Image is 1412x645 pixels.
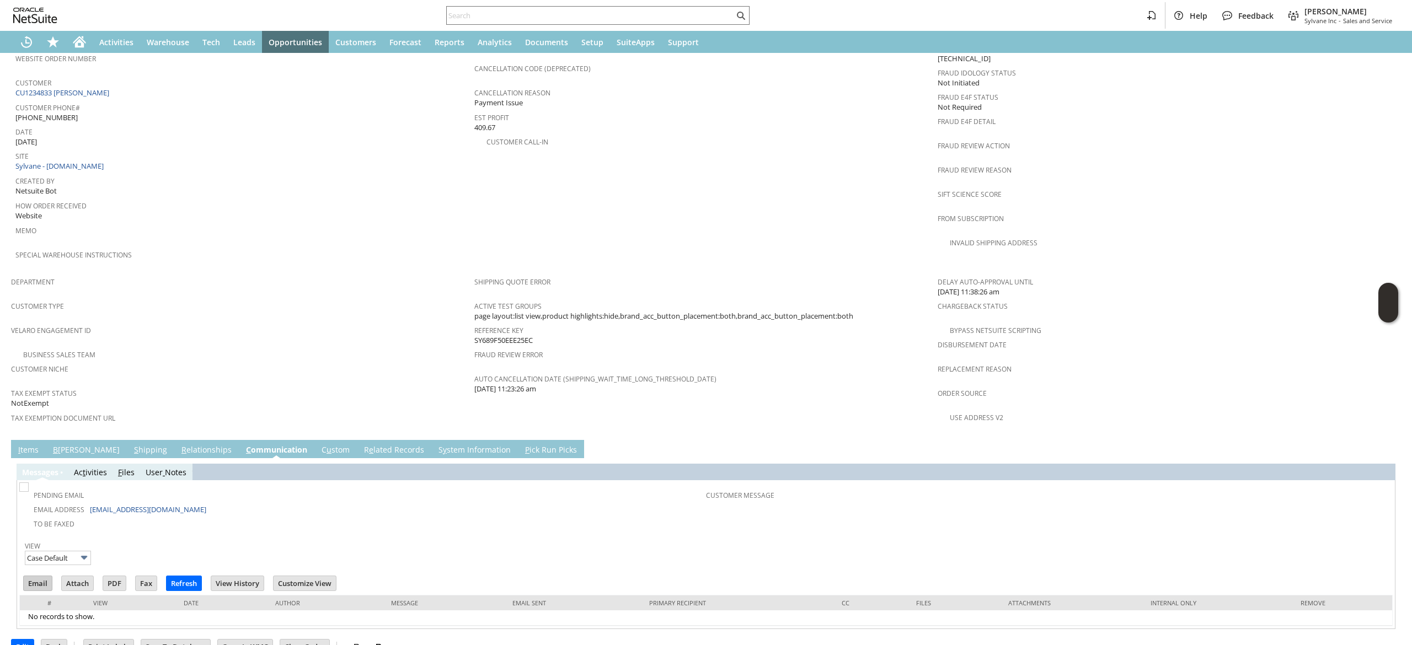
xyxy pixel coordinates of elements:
span: [PERSON_NAME] [1304,6,1392,17]
a: How Order Received [15,201,87,211]
svg: Home [73,35,86,49]
span: Not Initiated [938,78,980,88]
a: Home [66,31,93,53]
div: View [93,599,167,607]
span: F [118,467,122,477]
svg: Shortcuts [46,35,60,49]
a: Related Records [361,444,427,456]
a: System Information [436,444,514,456]
span: Sylvane Inc [1304,17,1336,25]
a: Replacement reason [938,364,1012,374]
a: Leads [227,31,262,53]
input: View History [211,576,264,590]
div: # [28,599,77,607]
span: Help [1190,10,1207,21]
a: Created By [15,176,55,186]
a: Recent Records [13,31,40,53]
div: Cc [842,599,900,607]
a: Active Test Groups [474,302,542,311]
span: u [327,444,331,455]
a: Department [11,277,55,287]
a: UserNotes [146,467,186,477]
a: Customer Message [706,491,774,500]
a: Tech [196,31,227,53]
a: Date [15,127,33,137]
a: Fraud Idology Status [938,68,1016,78]
a: To Be Faxed [34,519,74,529]
a: Fraud E4F Detail [938,117,996,126]
input: Fax [136,576,157,590]
span: [PHONE_NUMBER] [15,112,78,123]
span: Activities [99,37,133,47]
span: Documents [525,37,568,47]
span: Tech [202,37,220,47]
a: Delay Auto-Approval Until [938,277,1033,287]
a: Warehouse [140,31,196,53]
span: g [46,467,50,477]
span: C [246,444,251,455]
span: Forecast [389,37,421,47]
a: CU1234833 [PERSON_NAME] [15,88,112,98]
span: P [525,444,529,455]
a: Relationships [179,444,234,456]
div: Attachments [1008,599,1134,607]
span: Netsuite Bot [15,186,57,196]
a: Pending Email [34,491,84,500]
a: Use Address V2 [950,413,1003,422]
a: Activities [93,31,140,53]
input: Case Default [25,551,91,565]
div: Email Sent [512,599,633,607]
span: [DATE] [15,137,37,147]
a: Order Source [938,389,987,398]
span: [DATE] 11:38:26 am [938,287,999,297]
span: e [369,444,373,455]
div: Date [184,599,259,607]
a: Chargeback Status [938,302,1008,311]
a: Customer Phone# [15,103,80,112]
td: No records to show. [20,610,1392,626]
a: Sift Science Score [938,190,1002,199]
a: Email Address [34,505,84,514]
a: Fraud E4F Status [938,93,998,102]
span: Reports [435,37,464,47]
svg: Search [734,9,747,22]
span: Setup [581,37,603,47]
a: Forecast [383,31,428,53]
span: y [443,444,447,455]
span: 409.67 [474,122,495,133]
a: Invalid Shipping Address [950,238,1037,248]
a: Customer [15,78,51,88]
span: SY689F50EEE25EC [474,335,533,346]
a: Sylvane - [DOMAIN_NAME] [15,161,106,171]
span: Oracle Guided Learning Widget. To move around, please hold and drag [1378,303,1398,323]
a: Velaro Engagement ID [11,326,91,335]
a: Customer Call-in [486,137,548,147]
span: S [134,444,138,455]
a: Customer Type [11,302,64,311]
div: Internal Only [1151,599,1284,607]
div: Files [916,599,991,607]
input: Email [24,576,52,590]
a: Analytics [471,31,518,53]
a: Fraud Review Reason [938,165,1012,175]
span: Feedback [1238,10,1274,21]
div: Shortcuts [40,31,66,53]
span: Website [15,211,42,221]
a: [EMAIL_ADDRESS][DOMAIN_NAME] [90,504,206,514]
input: PDF [103,576,126,590]
a: Bypass NetSuite Scripting [950,326,1041,335]
span: Warehouse [147,37,189,47]
a: SuiteApps [610,31,661,53]
span: Leads [233,37,255,47]
span: SuiteApps [617,37,655,47]
a: Support [661,31,705,53]
a: Shipping Quote Error [474,277,550,287]
a: Disbursement Date [938,340,1007,350]
a: Memo [15,226,36,235]
a: Unrolled view on [1381,442,1394,455]
a: Est Profit [474,113,509,122]
a: Shipping [131,444,170,456]
span: [DATE] 11:23:26 am [474,384,536,394]
a: Reference Key [474,326,523,335]
span: Opportunities [269,37,322,47]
